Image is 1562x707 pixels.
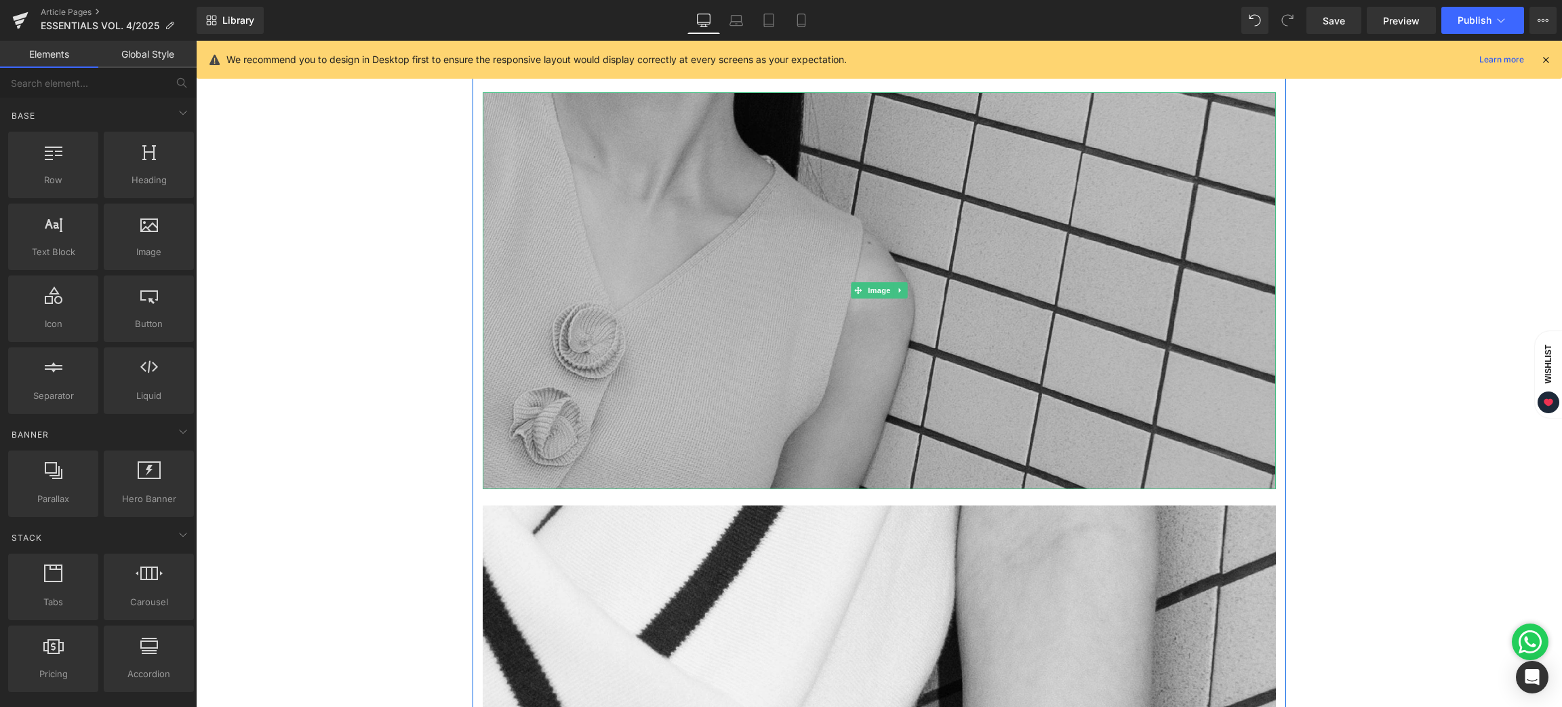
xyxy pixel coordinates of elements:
[10,428,50,441] span: Banner
[108,317,190,331] span: Button
[12,245,94,259] span: Text Block
[1441,7,1524,34] button: Publish
[98,41,197,68] a: Global Style
[1458,15,1491,26] span: Publish
[1323,14,1345,28] span: Save
[108,173,190,187] span: Heading
[10,531,43,544] span: Stack
[287,6,1080,35] h1: Everyday Staples Designed with Perfect Details
[12,492,94,506] span: Parallax
[12,667,94,681] span: Pricing
[108,667,190,681] span: Accordion
[12,173,94,187] span: Row
[1516,661,1548,693] div: Open Intercom Messenger
[108,245,190,259] span: Image
[1474,52,1529,68] a: Learn more
[41,7,197,18] a: Article Pages
[753,7,785,34] a: Tablet
[669,242,698,258] span: Image
[226,52,847,67] p: We recommend you to design in Desktop first to ensure the responsive layout would display correct...
[697,242,711,258] a: Expand / Collapse
[785,7,818,34] a: Mobile
[1241,7,1268,34] button: Undo
[41,20,159,31] span: ESSENTIALS VOL. 4/2025
[1383,14,1420,28] span: Preview
[10,109,37,122] span: Base
[1529,7,1557,34] button: More
[12,389,94,403] span: Separator
[222,14,254,26] span: Library
[108,595,190,609] span: Carousel
[1367,7,1436,34] a: Preview
[720,7,753,34] a: Laptop
[108,389,190,403] span: Liquid
[12,317,94,331] span: Icon
[108,492,190,506] span: Hero Banner
[197,7,264,34] a: New Library
[687,7,720,34] a: Desktop
[1274,7,1301,34] button: Redo
[12,595,94,609] span: Tabs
